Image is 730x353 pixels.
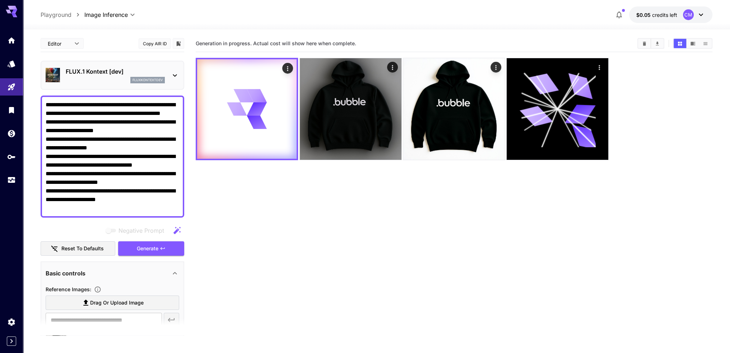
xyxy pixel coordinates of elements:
[41,241,115,256] button: Reset to defaults
[196,40,356,46] span: Generation in progress. Actual cost will show here when complete.
[46,286,91,292] span: Reference Images :
[137,244,158,253] span: Generate
[636,12,652,18] span: $0.05
[7,57,16,66] div: Models
[7,176,16,185] div: Usage
[674,39,686,48] button: Show media in grid view
[629,6,712,23] button: $0.05CM
[7,317,16,326] div: Settings
[118,241,184,256] button: Generate
[132,78,163,83] p: fluxkontextdev
[699,39,712,48] button: Show media in list view
[90,298,144,307] span: Drag or upload image
[300,58,401,160] img: 2Q==
[387,62,398,73] div: Actions
[7,36,16,45] div: Home
[118,226,164,235] span: Negative Prompt
[104,226,170,235] span: Negative prompts are not compatible with the selected model.
[66,67,165,76] p: FLUX.1 Kontext [dev]
[7,80,16,89] div: Playground
[651,39,664,48] button: Download All
[46,265,179,282] div: Basic controls
[683,9,694,20] div: CM
[638,39,651,48] button: Clear All
[594,62,605,73] div: Actions
[687,39,699,48] button: Show media in video view
[282,63,293,74] div: Actions
[139,38,171,49] button: Copy AIR ID
[7,150,16,159] div: API Keys
[48,40,70,47] span: Editor
[175,39,182,48] button: Add to library
[7,106,16,115] div: Library
[41,10,84,19] nav: breadcrumb
[637,38,664,49] div: Clear AllDownload All
[7,336,16,346] button: Expand sidebar
[636,11,677,19] div: $0.05
[91,286,104,293] button: Upload a reference image to guide the result. This is needed for Image-to-Image or Inpainting. Su...
[403,58,505,160] img: Z
[41,10,71,19] a: Playground
[673,38,712,49] div: Show media in grid viewShow media in video viewShow media in list view
[7,129,16,138] div: Wallet
[46,64,179,86] div: FLUX.1 Kontext [dev]fluxkontextdev
[652,12,677,18] span: credits left
[490,62,501,73] div: Actions
[84,10,128,19] span: Image Inference
[46,296,179,310] label: Drag or upload image
[46,269,85,278] p: Basic controls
